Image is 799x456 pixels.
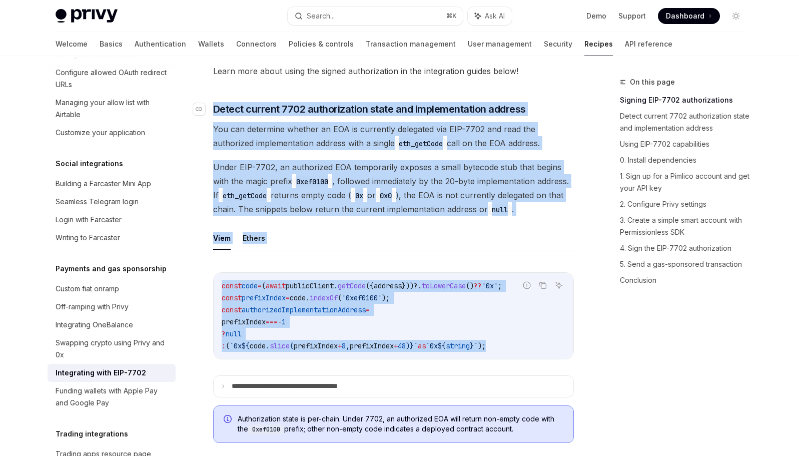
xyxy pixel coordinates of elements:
[620,272,752,288] a: Conclusion
[398,341,406,350] span: 48
[48,298,176,316] a: Off-ramping with Privy
[350,341,394,350] span: prefixIndex
[100,32,123,56] a: Basics
[56,127,145,139] div: Customize your application
[222,329,226,338] span: ?
[56,178,151,190] div: Building a Farcaster Mini App
[346,341,350,350] span: ,
[586,11,606,21] a: Demo
[56,301,129,313] div: Off-ramping with Privy
[48,124,176,142] a: Customize your application
[446,341,470,350] span: string
[56,263,167,275] h5: Payments and gas sponsorship
[266,317,278,326] span: ===
[56,97,170,121] div: Managing your allow list with Airtable
[213,226,231,250] button: Viem
[289,32,354,56] a: Policies & controls
[236,32,277,56] a: Connectors
[446,12,457,20] span: ⌘ K
[48,94,176,124] a: Managing your allow list with Airtable
[266,341,270,350] span: .
[222,293,242,302] span: const
[266,281,286,290] span: await
[270,341,290,350] span: slice
[666,11,704,21] span: Dashboard
[426,341,438,350] span: `0x
[414,341,418,350] span: `
[48,193,176,211] a: Seamless Telegram login
[56,428,128,440] h5: Trading integrations
[48,280,176,298] a: Custom fiat onramp
[620,256,752,272] a: 5. Send a gas-sponsored transaction
[470,341,474,350] span: }
[620,136,752,152] a: Using EIP-7702 capabilities
[292,176,332,187] code: 0xef0100
[406,341,410,350] span: )
[56,32,88,56] a: Welcome
[48,175,176,193] a: Building a Farcaster Mini App
[728,8,744,24] button: Toggle dark mode
[351,190,367,201] code: 0x
[290,341,294,350] span: (
[338,281,366,290] span: getCode
[48,211,176,229] a: Login with Farcaster
[625,32,672,56] a: API reference
[338,293,342,302] span: (
[498,281,502,290] span: ;
[334,281,338,290] span: .
[366,305,370,314] span: =
[222,341,226,350] span: :
[620,212,752,240] a: 3. Create a simple smart account with Permissionless SDK
[48,64,176,94] a: Configure allowed OAuth redirect URLs
[56,319,133,331] div: Integrating OneBalance
[394,341,398,350] span: +
[242,293,286,302] span: prefixIndex
[485,11,505,21] span: Ask AI
[262,281,266,290] span: (
[630,76,675,88] span: On this page
[242,281,258,290] span: code
[438,341,446,350] span: ${
[306,293,310,302] span: .
[294,341,338,350] span: prefixIndex
[286,293,290,302] span: =
[382,293,390,302] span: );
[418,341,426,350] span: as
[288,7,463,25] button: Search...⌘K
[278,317,282,326] span: -
[366,281,374,290] span: ({
[226,329,242,338] span: null
[224,415,234,425] svg: Info
[56,9,118,23] img: light logo
[468,32,532,56] a: User management
[48,382,176,412] a: Funding wallets with Apple Pay and Google Pay
[222,281,242,290] span: const
[242,341,250,350] span: ${
[48,229,176,247] a: Writing to Farcaster
[618,11,646,21] a: Support
[402,281,422,290] span: }))?.
[219,190,271,201] code: eth_getCode
[222,317,266,326] span: prefixIndex
[410,341,414,350] span: }
[238,414,563,434] span: Authorization state is per-chain. Under 7702, an authorized EOA will return non-empty code with t...
[213,160,574,216] span: Under EIP-7702, an authorized EOA temporarily exposes a small bytecode stub that begins with the ...
[226,341,230,350] span: (
[488,204,512,215] code: null
[286,281,334,290] span: publicClient
[230,341,242,350] span: `0x
[395,138,447,149] code: eth_getCode
[366,32,456,56] a: Transaction management
[258,281,262,290] span: =
[658,8,720,24] a: Dashboard
[56,67,170,91] div: Configure allowed OAuth redirect URLs
[56,214,122,226] div: Login with Farcaster
[478,341,486,350] span: );
[468,7,512,25] button: Ask AI
[374,281,402,290] span: address
[213,64,574,78] span: Learn more about using the signed authorization in the integration guides below!
[376,190,396,201] code: 0x0
[620,240,752,256] a: 4. Sign the EIP-7702 authorization
[48,334,176,364] a: Swapping crypto using Privy and 0x
[620,92,752,108] a: Signing EIP-7702 authorizations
